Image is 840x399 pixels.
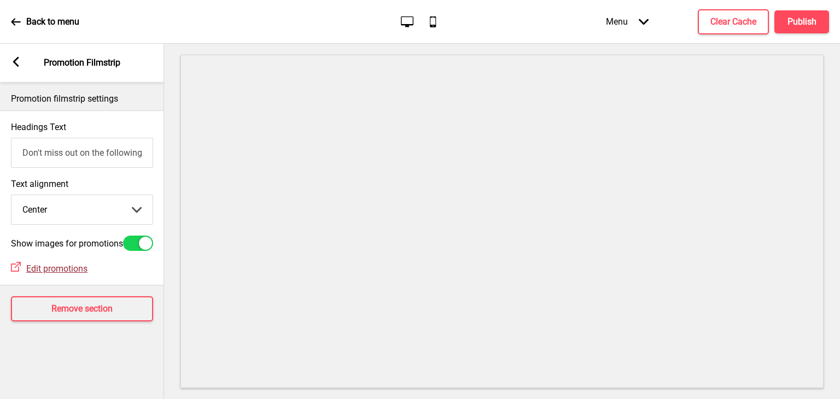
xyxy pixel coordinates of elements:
[698,9,769,34] button: Clear Cache
[51,303,113,315] h4: Remove section
[11,296,153,321] button: Remove section
[11,238,123,249] label: Show images for promotions
[11,122,66,132] label: Headings Text
[787,16,816,28] h4: Publish
[595,5,660,38] div: Menu
[21,263,87,274] a: Edit promotions
[26,16,79,28] p: Back to menu
[44,57,120,69] p: Promotion Filmstrip
[11,93,153,105] p: Promotion filmstrip settings
[11,179,153,189] label: Text alignment
[11,7,79,37] a: Back to menu
[26,263,87,274] span: Edit promotions
[774,10,829,33] button: Publish
[710,16,756,28] h4: Clear Cache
